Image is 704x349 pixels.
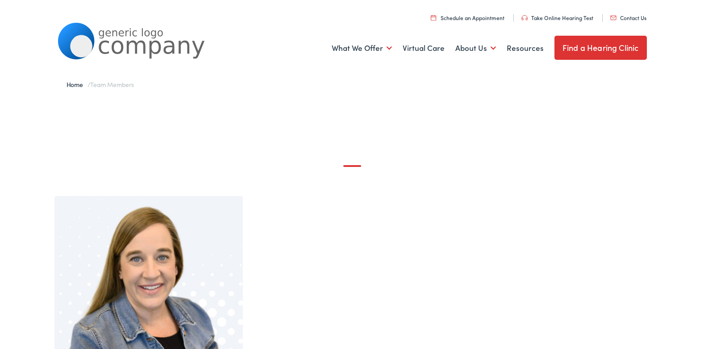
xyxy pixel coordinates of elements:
[67,80,134,89] span: /
[610,14,646,21] a: Contact Us
[431,14,504,21] a: Schedule an Appointment
[455,32,496,65] a: About Us
[67,80,87,89] a: Home
[403,32,445,65] a: Virtual Care
[332,32,392,65] a: What We Offer
[431,15,436,21] img: utility icon
[90,80,133,89] span: Team Members
[507,32,544,65] a: Resources
[610,16,617,20] img: utility icon
[521,14,593,21] a: Take Online Hearing Test
[554,36,647,60] a: Find a Hearing Clinic
[521,15,528,21] img: utility icon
